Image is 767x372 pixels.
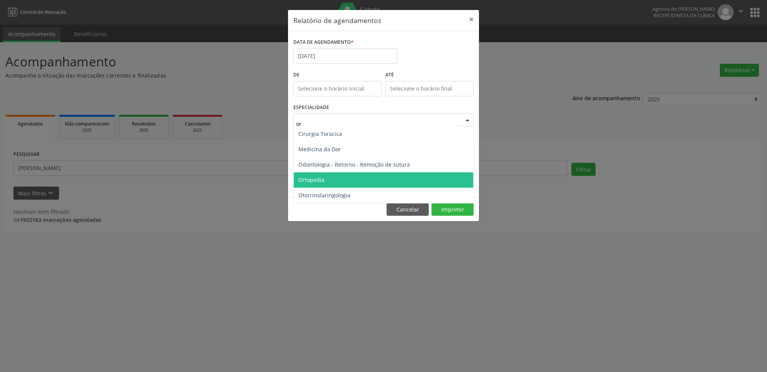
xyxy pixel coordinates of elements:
button: Imprimir [431,203,474,216]
input: Selecione o horário final [385,81,474,96]
span: Medicina da Dor [298,145,341,153]
span: Cirurgia Toracica [298,130,342,137]
input: Selecione uma data ou intervalo [293,48,397,64]
label: DATA DE AGENDAMENTO [293,36,354,48]
label: De [293,69,382,81]
span: Odontologia - Retorno - Remoção de sutura [298,161,410,168]
input: Seleciona uma especialidade [296,116,458,131]
label: ATÉ [385,69,474,81]
span: Ortopedia [298,176,324,184]
h5: Relatório de agendamentos [293,15,381,25]
label: ESPECIALIDADE [293,102,329,114]
button: Cancelar [387,203,429,216]
span: Otorrinolaringologia [298,192,351,199]
input: Selecione o horário inicial [293,81,382,96]
button: Close [464,10,479,29]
